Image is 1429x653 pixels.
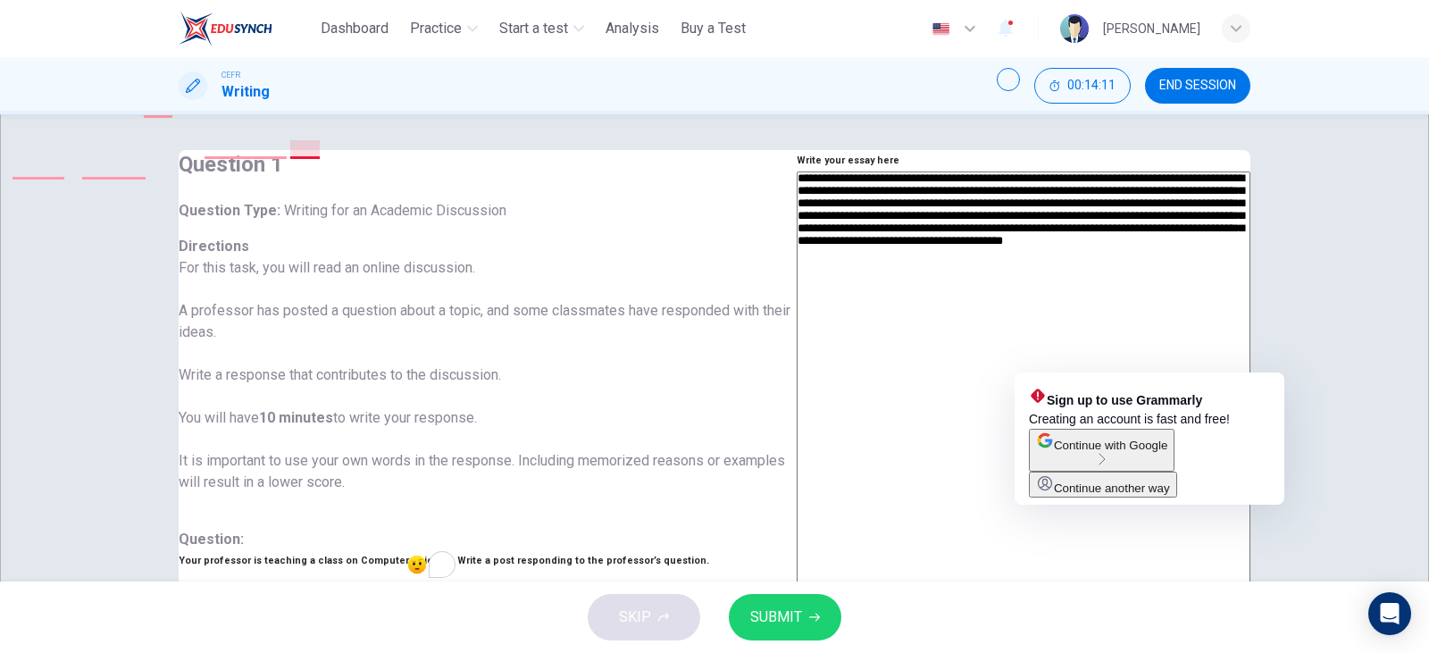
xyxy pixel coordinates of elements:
button: Practice [403,13,485,45]
span: CEFR [221,69,240,81]
button: Dashboard [313,13,396,45]
h6: Question : [179,529,797,550]
span: Analysis [606,18,659,39]
span: SUBMIT [750,605,802,630]
h6: Write your essay here [797,150,1250,172]
button: Buy a Test [673,13,753,45]
button: SUBMIT [729,594,841,640]
h6: Your professor is teaching a class on Computer Science. Write a post responding to the professor’... [179,550,797,572]
img: en [930,22,952,36]
span: Buy a Test [681,18,746,39]
h1: Writing [221,81,270,103]
span: END SESSION [1159,79,1236,93]
span: Dashboard [321,18,389,39]
span: 00:14:11 [1067,79,1116,93]
span: Practice [410,18,462,39]
button: Start a test [492,13,591,45]
h6: Directions [179,236,797,515]
div: [PERSON_NAME] [1103,18,1200,39]
img: ELTC logo [179,11,272,46]
h4: Question 1 [179,150,797,179]
button: END SESSION [1145,68,1250,104]
h6: Question Type : [179,200,797,222]
span: Writing for an Academic Discussion [280,202,506,219]
button: 00:14:11 [1034,68,1131,104]
p: For this task, you will read an online discussion. A professor has posted a question about a topi... [179,257,797,493]
a: ELTC logo [179,11,313,46]
img: Profile picture [1060,14,1089,43]
div: Open Intercom Messenger [1368,592,1411,635]
b: 10 minutes [259,409,333,426]
div: Hide [1034,68,1131,104]
span: Start a test [499,18,568,39]
button: Analysis [598,13,666,45]
div: Unmute [997,68,1020,104]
